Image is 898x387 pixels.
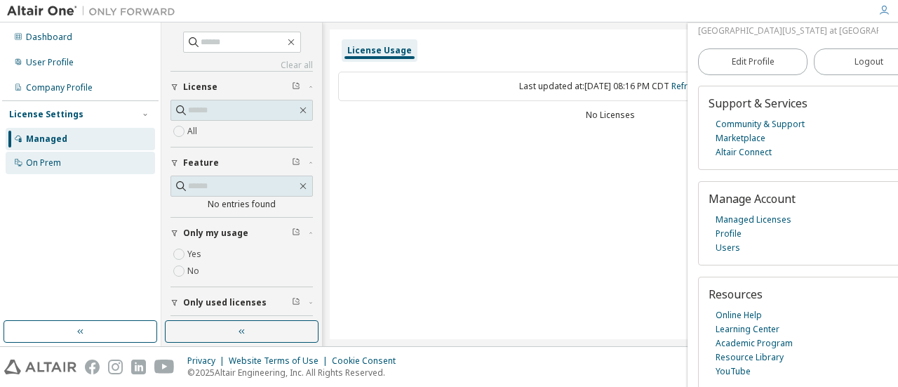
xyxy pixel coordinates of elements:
[292,81,300,93] span: Clear filter
[292,228,300,239] span: Clear filter
[709,287,763,302] span: Resources
[292,157,300,169] span: Clear filter
[229,355,332,367] div: Website Terms of Use
[26,57,74,68] div: User Profile
[709,96,807,111] span: Support & Services
[187,246,204,263] label: Yes
[716,241,740,255] a: Users
[154,360,175,374] img: youtube.svg
[292,297,300,308] span: Clear filter
[716,227,742,241] a: Profile
[26,157,61,169] div: On Prem
[716,145,772,159] a: Altair Connect
[671,80,702,92] a: Refresh
[183,297,267,308] span: Only used licenses
[170,218,313,249] button: Only my usage
[332,355,404,367] div: Cookie Consent
[187,263,202,280] label: No
[26,133,67,145] div: Managed
[716,308,762,322] a: Online Help
[26,82,93,93] div: Company Profile
[338,72,883,101] div: Last updated at: [DATE] 08:16 PM CDT
[716,322,779,336] a: Learning Center
[170,287,313,318] button: Only used licenses
[131,360,146,374] img: linkedin.svg
[855,55,883,69] span: Logout
[716,213,791,227] a: Managed Licenses
[170,199,313,210] div: No entries found
[7,4,182,18] img: Altair One
[716,117,805,131] a: Community & Support
[187,367,404,379] p: © 2025 Altair Engineering, Inc. All Rights Reserved.
[716,131,765,145] a: Marketplace
[183,157,219,169] span: Feature
[347,45,412,56] div: License Usage
[716,350,784,365] a: Resource Library
[698,24,878,38] div: [GEOGRAPHIC_DATA][US_STATE] at [GEOGRAPHIC_DATA]
[108,360,123,374] img: instagram.svg
[170,72,313,103] button: License
[709,191,796,206] span: Manage Account
[170,147,313,178] button: Feature
[85,360,100,374] img: facebook.svg
[716,365,751,379] a: YouTube
[4,360,76,374] img: altair_logo.svg
[698,48,807,75] a: Edit Profile
[716,336,793,350] a: Academic Program
[187,123,200,140] label: All
[187,355,229,367] div: Privacy
[170,60,313,71] a: Clear all
[183,228,248,239] span: Only my usage
[338,110,883,121] div: No Licenses
[9,109,83,120] div: License Settings
[183,81,217,93] span: License
[732,56,775,67] span: Edit Profile
[26,32,72,43] div: Dashboard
